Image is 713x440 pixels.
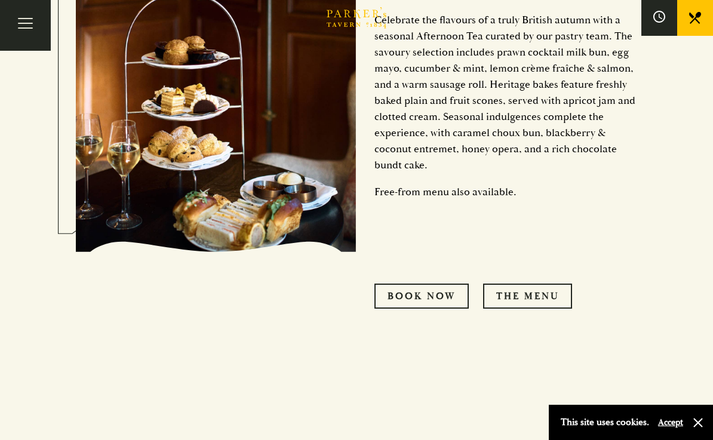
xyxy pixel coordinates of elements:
[561,414,649,431] p: This site uses cookies.
[374,184,637,200] p: Free-from menu also available.
[692,417,704,429] button: Close and accept
[374,12,637,173] p: Celebrate the flavours of a truly British autumn with a seasonal Afternoon Tea curated by our pas...
[658,417,683,428] button: Accept
[483,284,572,309] a: THE MENU
[374,284,469,309] a: Book now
